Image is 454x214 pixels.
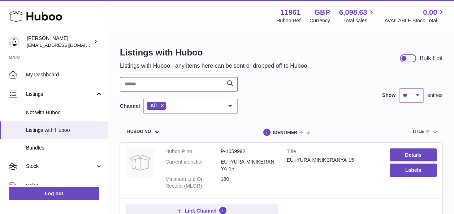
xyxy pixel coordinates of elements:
[273,130,297,135] span: identifier
[280,8,300,17] strong: 11961
[287,157,379,164] div: EU-iYURA-MINIKERANYA-15
[126,148,155,177] img: EU-iYURA-MINIKERANYA-15
[427,92,442,99] span: entries
[27,35,92,49] div: [PERSON_NAME]
[165,148,221,155] dt: Huboo P no
[276,17,300,24] div: Huboo Ref
[120,103,140,110] label: Channel
[26,91,95,98] span: Listings
[221,148,276,155] dd: P-1059992
[384,8,445,24] a: 0.00 AVAILABLE Stock Total
[150,103,157,108] span: All
[390,164,437,177] button: Labels
[382,92,395,99] label: Show
[221,159,276,172] dd: EU-iYURA-MINIKERANYA-15
[390,148,437,161] a: Details
[384,17,445,24] span: AVAILABLE Stock Total
[26,163,95,170] span: Stock
[165,176,221,190] dt: Minimum Life On Receipt (MLOR)
[27,42,106,48] span: [EMAIL_ADDRESS][DOMAIN_NAME]
[26,144,103,151] span: Bundles
[343,17,375,24] span: Total sales
[314,8,330,17] strong: GBP
[26,71,103,78] span: My Dashboard
[9,187,99,200] a: Log out
[221,176,276,190] dd: 180
[9,36,20,47] img: internalAdmin-11961@internal.huboo.com
[339,8,376,24] a: 6,098.63 Total sales
[420,54,442,62] div: Bulk Edit
[120,47,309,58] h1: Listings with Huboo
[127,129,151,134] span: Huboo no
[423,8,437,17] span: 0.00
[26,182,95,189] span: Sales
[26,109,103,116] span: Not with Huboo
[26,127,103,134] span: Listings with Huboo
[310,17,330,24] div: Currency
[412,129,424,134] span: title
[287,148,379,157] strong: Title
[120,62,309,70] p: Listings with Huboo - any items here can be sent or dropped off to Huboo.
[165,159,221,172] dt: Current identifier
[185,208,216,214] span: Link Channel
[339,8,367,17] span: 6,098.63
